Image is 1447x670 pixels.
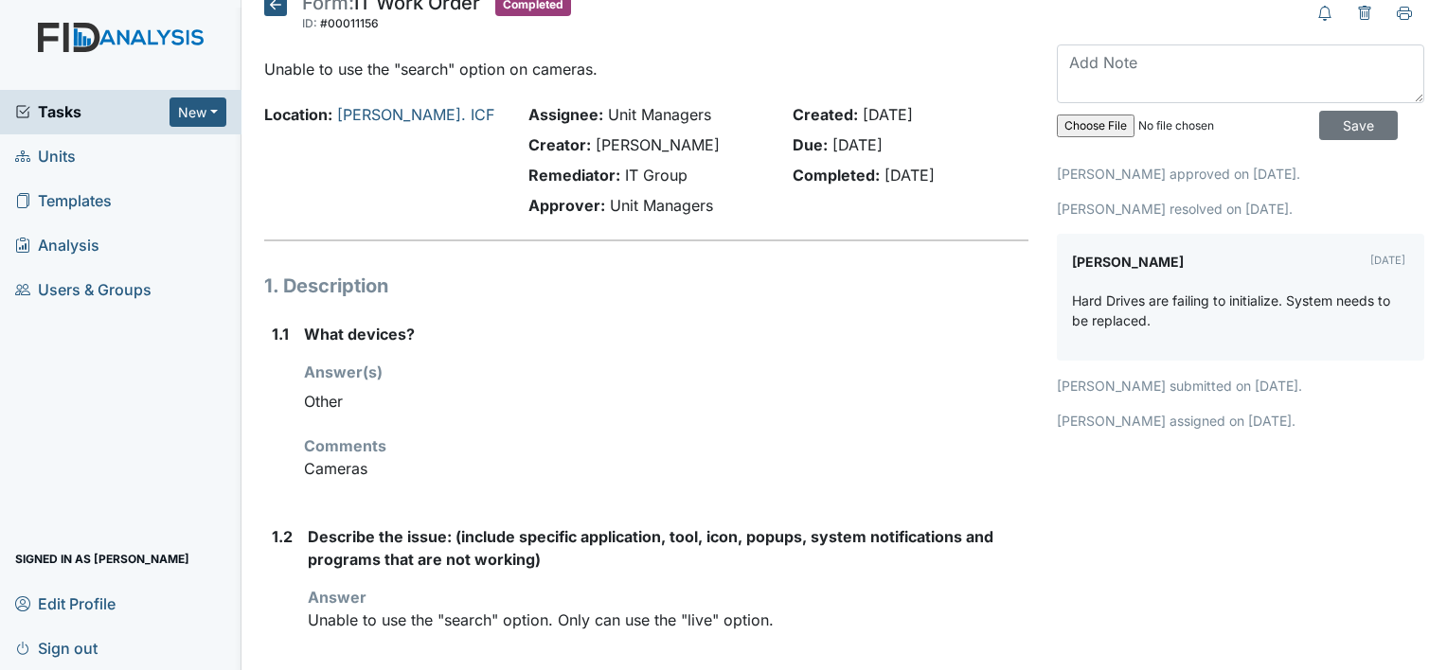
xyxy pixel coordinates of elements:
strong: Remediator: [528,166,620,185]
p: [PERSON_NAME] submitted on [DATE]. [1057,376,1424,396]
h1: 1. Description [264,272,1028,300]
p: Hard Drives are failing to initialize. System needs to be replaced. [1072,291,1409,330]
strong: Due: [793,135,828,154]
button: New [170,97,226,127]
strong: Answer [308,588,366,607]
span: [PERSON_NAME] [596,135,720,154]
p: Unable to use the "search" option on cameras. [264,58,1028,80]
span: Unit Managers [608,105,711,124]
p: [PERSON_NAME] assigned on [DATE]. [1057,411,1424,431]
strong: Approver: [528,196,605,215]
span: IT Group [625,166,688,185]
label: Describe the issue: (include specific application, tool, icon, popups, system notifications and p... [308,525,1028,571]
strong: Completed: [793,166,880,185]
p: [PERSON_NAME] approved on [DATE]. [1057,164,1424,184]
span: Sign out [15,633,98,662]
p: Cameras [304,457,1028,480]
input: Save [1319,111,1398,140]
span: #00011156 [320,16,379,30]
span: Units [15,142,76,171]
span: [DATE] [832,135,883,154]
span: Signed in as [PERSON_NAME] [15,544,189,573]
strong: Location: [264,105,332,124]
p: Unable to use the "search" option. Only can use the "live" option. [308,608,1028,631]
label: 1.1 [272,323,289,345]
span: Unit Managers [610,196,713,215]
strong: Answer(s) [304,362,383,381]
strong: Created: [793,105,858,124]
a: [PERSON_NAME]. ICF [337,105,494,124]
label: [PERSON_NAME] [1072,249,1184,275]
div: Other [304,383,1028,419]
p: [PERSON_NAME] resolved on [DATE]. [1057,199,1424,219]
strong: Assignee: [528,105,603,124]
strong: Creator: [528,135,591,154]
label: 1.2 [272,525,293,548]
span: Templates [15,186,112,216]
span: Users & Groups [15,275,152,305]
span: [DATE] [863,105,913,124]
span: ID: [302,16,317,30]
span: Analysis [15,231,99,260]
span: Edit Profile [15,589,116,618]
small: [DATE] [1370,254,1405,267]
label: Comments [304,434,386,457]
span: [DATE] [884,166,935,185]
a: Tasks [15,100,170,123]
label: What devices? [304,323,415,345]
